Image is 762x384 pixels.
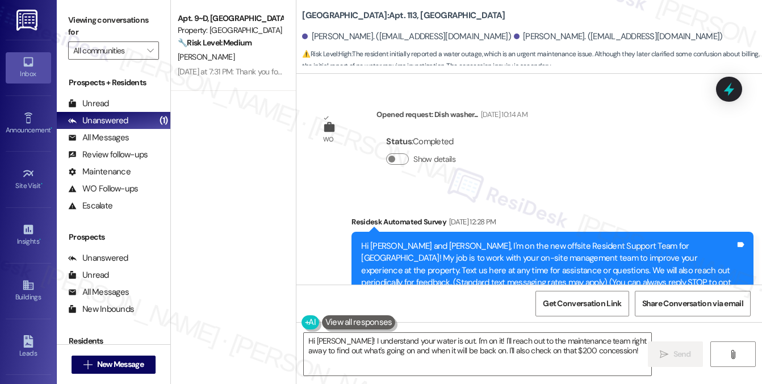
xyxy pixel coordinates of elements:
[68,98,109,110] div: Unread
[51,124,52,132] span: •
[41,180,43,188] span: •
[68,286,129,298] div: All Messages
[68,269,109,281] div: Unread
[302,31,511,43] div: [PERSON_NAME]. ([EMAIL_ADDRESS][DOMAIN_NAME])
[376,108,527,124] div: Opened request: Dish washer...
[68,166,131,178] div: Maintenance
[6,164,51,195] a: Site Visit •
[72,356,156,374] button: New Message
[642,298,743,310] span: Share Conversation via email
[514,31,723,43] div: [PERSON_NAME]. ([EMAIL_ADDRESS][DOMAIN_NAME])
[302,48,762,73] span: : The resident initially reported a water outage, which is an urgent maintenance issue. Although ...
[157,112,171,130] div: (1)
[6,52,51,83] a: Inbox
[73,41,141,60] input: All communities
[68,200,112,212] div: Escalate
[302,10,505,22] b: [GEOGRAPHIC_DATA]: Apt. 113, [GEOGRAPHIC_DATA]
[57,77,170,89] div: Prospects + Residents
[68,183,138,195] div: WO Follow-ups
[302,49,351,59] strong: ⚠️ Risk Level: High
[68,149,148,161] div: Review follow-ups
[535,291,629,316] button: Get Conversation Link
[39,236,41,244] span: •
[147,46,153,55] i: 
[660,350,668,359] i: 
[446,216,496,228] div: [DATE] 12:28 PM
[178,37,252,48] strong: 🔧 Risk Level: Medium
[543,298,621,310] span: Get Conversation Link
[57,231,170,243] div: Prospects
[16,10,40,31] img: ResiDesk Logo
[68,11,159,41] label: Viewing conversations for
[6,220,51,251] a: Insights •
[178,52,235,62] span: [PERSON_NAME]
[97,358,144,370] span: New Message
[635,291,751,316] button: Share Conversation via email
[361,240,735,301] div: Hi [PERSON_NAME] and [PERSON_NAME], I'm on the new offsite Resident Support Team for [GEOGRAPHIC_...
[386,133,460,151] div: : Completed
[323,133,334,145] div: WO
[6,332,51,362] a: Leads
[178,12,283,24] div: Apt. 9~D, [GEOGRAPHIC_DATA] (new)
[68,252,128,264] div: Unanswered
[68,132,129,144] div: All Messages
[673,348,691,360] span: Send
[68,303,134,315] div: New Inbounds
[57,335,170,347] div: Residents
[68,115,128,127] div: Unanswered
[728,350,737,359] i: 
[413,153,455,165] label: Show details
[386,136,412,147] b: Status
[478,108,527,120] div: [DATE] 10:14 AM
[304,333,652,375] textarea: Hi [PERSON_NAME]! I understand your water is out. I'm on it! I'll reach out to the maintenance te...
[648,341,703,367] button: Send
[83,360,92,369] i: 
[6,276,51,306] a: Buildings
[178,24,283,36] div: Property: [GEOGRAPHIC_DATA]
[351,216,753,232] div: Residesk Automated Survey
